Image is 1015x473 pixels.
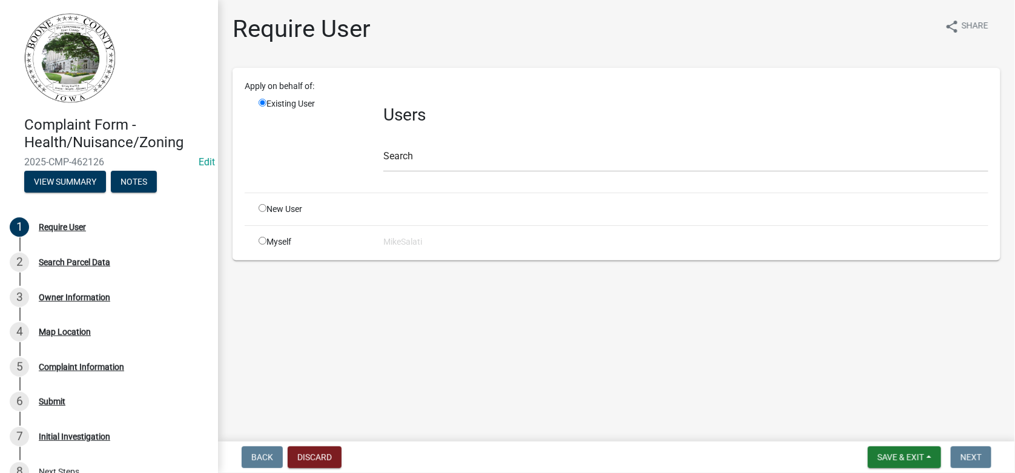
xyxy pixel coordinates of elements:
img: Boone County, Iowa [24,13,116,104]
h3: Users [383,105,988,125]
div: Existing User [250,98,374,183]
a: Edit [199,156,215,168]
button: View Summary [24,171,106,193]
div: 6 [10,392,29,411]
button: shareShare [935,15,998,38]
div: Complaint Information [39,363,124,371]
wm-modal-confirm: Edit Application Number [199,156,215,168]
div: Search Parcel Data [39,258,110,266]
div: 3 [10,288,29,307]
div: Initial Investigation [39,432,110,441]
div: 2 [10,253,29,272]
span: Next [960,452,982,462]
div: 7 [10,427,29,446]
div: Require User [39,223,86,231]
button: Discard [288,446,342,468]
h4: Complaint Form - Health/Nuisance/Zoning [24,116,208,151]
button: Next [951,446,991,468]
button: Save & Exit [868,446,941,468]
span: Save & Exit [878,452,924,462]
span: Back [251,452,273,462]
wm-modal-confirm: Notes [111,177,157,187]
div: Owner Information [39,293,110,302]
div: Apply on behalf of: [236,80,997,93]
div: Myself [250,236,374,248]
span: Share [962,19,988,34]
span: 2025-CMP-462126 [24,156,194,168]
div: 4 [10,322,29,342]
wm-modal-confirm: Summary [24,177,106,187]
div: New User [250,203,374,216]
i: share [945,19,959,34]
h1: Require User [233,15,371,44]
button: Back [242,446,283,468]
button: Notes [111,171,157,193]
div: Map Location [39,328,91,336]
div: Submit [39,397,65,406]
div: 1 [10,217,29,237]
div: 5 [10,357,29,377]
